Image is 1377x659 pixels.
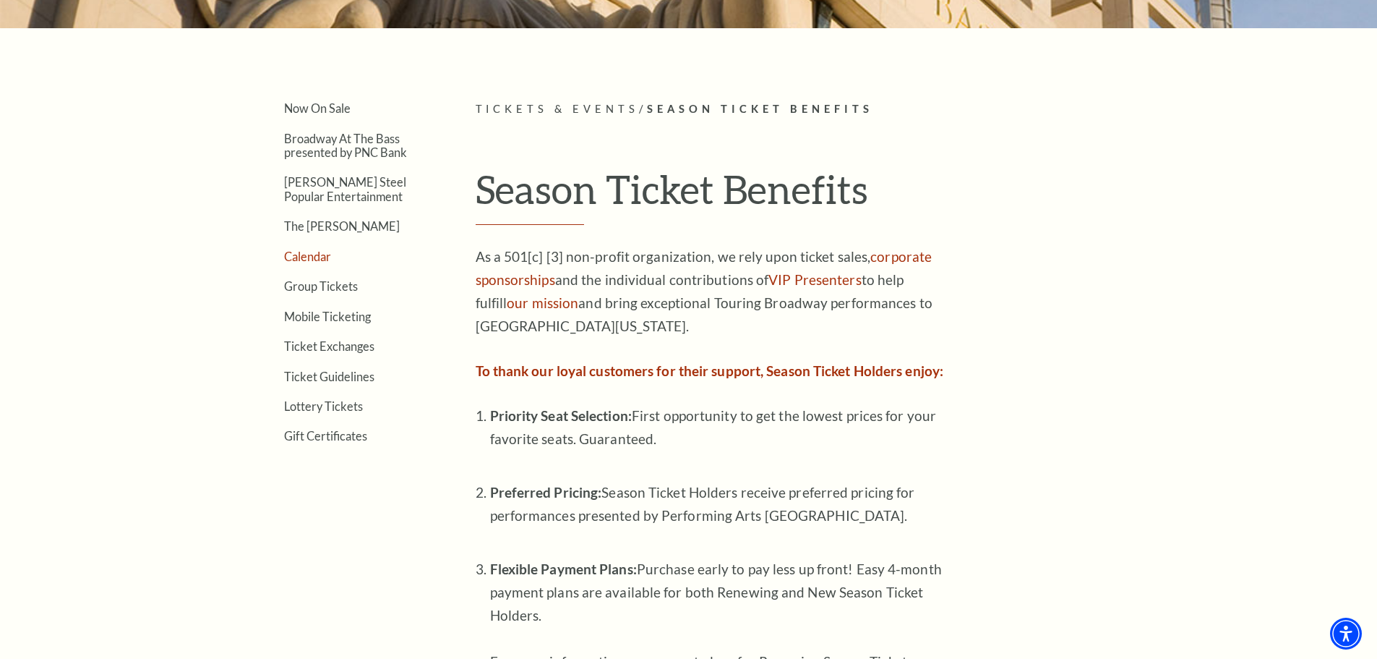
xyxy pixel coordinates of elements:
[284,399,363,413] a: Lottery Tickets
[476,362,944,379] strong: To thank our loyal customers for their support, Season Ticket Holders enjoy:
[284,175,406,203] a: [PERSON_NAME] Steel Popular Entertainment
[476,101,1137,119] p: /
[490,561,942,624] span: Purchase early to pay less up front! Easy 4-month payment plans are available for both Renewing a...
[284,250,331,263] a: Calendar
[507,294,578,311] a: our mission
[284,101,351,115] a: Now On Sale
[284,429,367,443] a: Gift Certificates
[284,339,374,353] a: Ticket Exchanges
[490,481,945,550] p: Season Ticket Holders receive preferred pricing for performances presented by Performing Arts [GE...
[476,103,640,115] span: Tickets & Events
[284,370,374,383] a: Ticket Guidelines
[476,245,945,338] p: As a 501[c] [3] non-profit organization, we rely upon ticket sales, and the individual contributi...
[1330,618,1362,650] div: Accessibility Menu
[490,404,945,474] p: First opportunity to get the lowest prices for your favorite seats. Guaranteed.
[490,561,637,577] strong: Flexible Payment Plans:
[476,166,1137,225] h1: Season Ticket Benefits
[476,248,932,288] a: corporate sponsorships
[284,219,400,233] a: The [PERSON_NAME]
[490,484,602,501] strong: Preferred Pricing:
[768,271,861,288] a: VIP Presenters
[490,407,632,424] strong: Priority Seat Selection:
[647,103,873,115] span: Season Ticket Benefits
[284,132,407,159] a: Broadway At The Bass presented by PNC Bank
[284,310,371,323] a: Mobile Ticketing
[284,279,358,293] a: Group Tickets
